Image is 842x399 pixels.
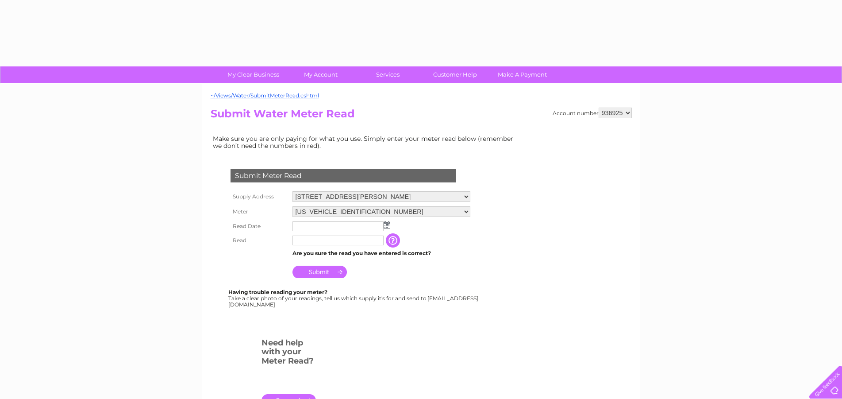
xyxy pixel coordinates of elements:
input: Submit [292,266,347,278]
a: ~/Views/Water/SubmitMeterRead.cshtml [211,92,319,99]
td: Make sure you are only paying for what you use. Simply enter your meter read below (remember we d... [211,133,520,151]
th: Read Date [228,219,290,233]
h3: Need help with your Meter Read? [261,337,316,370]
a: My Clear Business [217,66,290,83]
th: Supply Address [228,189,290,204]
a: Customer Help [419,66,492,83]
a: My Account [284,66,357,83]
th: Meter [228,204,290,219]
div: Account number [553,108,632,118]
td: Are you sure the read you have entered is correct? [290,248,473,259]
a: Services [351,66,424,83]
h2: Submit Water Meter Read [211,108,632,124]
div: Submit Meter Read [231,169,456,182]
div: Take a clear photo of your readings, tell us which supply it's for and send to [EMAIL_ADDRESS][DO... [228,289,480,307]
a: Make A Payment [486,66,559,83]
input: Information [386,233,402,248]
th: Read [228,233,290,248]
img: ... [384,221,390,229]
b: Having trouble reading your meter? [228,289,327,295]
